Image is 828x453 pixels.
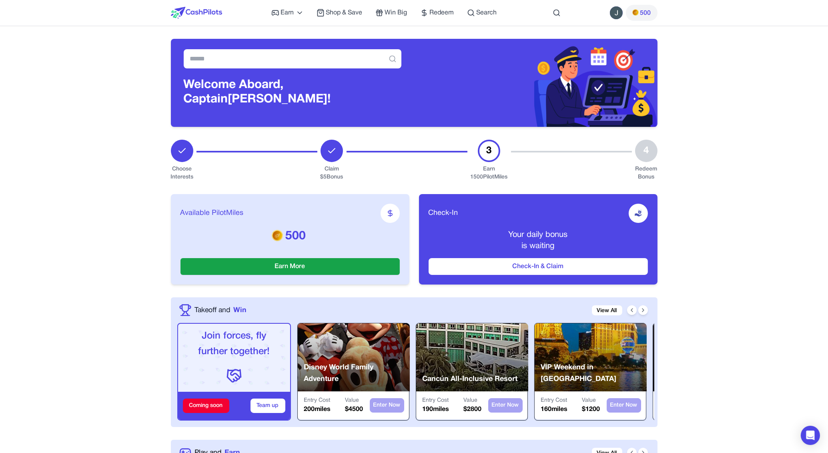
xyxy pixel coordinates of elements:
[423,397,449,405] p: Entry Cost
[385,8,407,18] span: Win Big
[180,208,244,219] span: Available PilotMiles
[429,229,648,241] p: Your daily bonus
[464,397,482,405] p: Value
[234,305,247,315] span: Win
[271,8,304,18] a: Earn
[304,362,410,385] p: Disney World Family Adventure
[429,208,458,219] span: Check-In
[541,405,568,414] p: 160 miles
[321,165,343,181] div: Claim $ 5 Bonus
[477,8,497,18] span: Search
[370,398,404,413] button: Enter Now
[180,229,400,244] p: 500
[171,7,222,19] img: CashPilots Logo
[184,329,284,360] p: Join forces, fly further together!
[635,165,658,181] div: Redeem Bonus
[467,8,497,18] a: Search
[195,305,247,315] a: Takeoff andWin
[281,8,294,18] span: Earn
[429,258,648,275] button: Check-In & Claim
[471,165,508,181] div: Earn 1500 PilotMiles
[375,8,407,18] a: Win Big
[317,8,363,18] a: Shop & Save
[180,258,400,275] button: Earn More
[304,397,331,405] p: Entry Cost
[801,426,820,445] div: Open Intercom Messenger
[582,405,600,414] p: $ 1200
[326,8,363,18] span: Shop & Save
[541,362,647,385] p: VIP Weekend in [GEOGRAPHIC_DATA]
[195,305,231,315] span: Takeoff and
[626,5,658,21] button: PMs500
[251,399,285,413] button: Team up
[488,398,523,413] button: Enter Now
[430,8,454,18] span: Redeem
[478,140,500,162] div: 3
[634,209,642,217] img: receive-dollar
[420,8,454,18] a: Redeem
[272,230,283,241] img: PMs
[592,305,622,315] a: View All
[582,397,600,405] p: Value
[171,165,193,181] div: Choose Interests
[423,405,449,414] p: 190 miles
[464,405,482,414] p: $ 2800
[414,39,658,127] img: Header decoration
[541,397,568,405] p: Entry Cost
[632,9,639,16] img: PMs
[304,405,331,414] p: 200 miles
[607,398,641,413] button: Enter Now
[184,78,401,107] h3: Welcome Aboard, Captain [PERSON_NAME]!
[183,399,229,413] div: Coming soon
[345,405,363,414] p: $ 4500
[345,397,363,405] p: Value
[423,373,518,385] p: Cancún All-Inclusive Resort
[522,243,555,250] span: is waiting
[635,140,658,162] div: 4
[640,8,651,18] span: 500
